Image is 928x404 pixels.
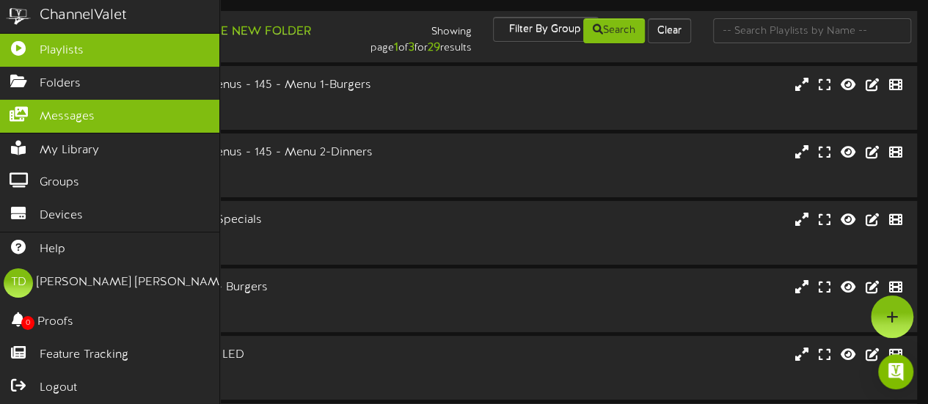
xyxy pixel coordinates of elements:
[59,309,399,321] div: # 4500
[59,144,399,161] div: American Fork - 499 - Menus - 145 - Menu 2-Dinners
[493,17,599,42] button: Filter By Group
[336,17,483,56] div: Showing page of for results
[427,41,439,54] strong: 29
[59,161,399,174] div: Landscape ( 16:9 )
[40,175,79,191] span: Groups
[40,5,127,26] div: ChannelValet
[4,268,33,298] div: TD
[59,364,399,376] div: Landscape ( 16:9 )
[21,316,34,330] span: 0
[59,376,399,389] div: # 8230
[408,41,414,54] strong: 3
[393,41,398,54] strong: 1
[40,76,81,92] span: Folders
[59,212,399,229] div: American Fork - Combo Specials
[37,314,73,331] span: Proofs
[40,43,84,59] span: Playlists
[59,296,399,309] div: Landscape ( 16:9 )
[59,77,399,94] div: American Fork - 499 - Menus - 145 - Menu 1-Burgers
[648,18,691,43] button: Clear
[40,380,77,397] span: Logout
[59,241,399,254] div: # 2024
[40,207,83,224] span: Devices
[59,106,399,119] div: # 2005
[59,174,399,186] div: # 2006
[37,274,230,291] div: [PERSON_NAME] [PERSON_NAME]
[59,347,399,364] div: American Fork - Outdoor LED
[59,279,399,296] div: American Fork - Menu 3 - Burgers
[40,241,65,258] span: Help
[169,23,315,41] button: Create New Folder
[59,229,399,241] div: Portrait ( 9:16 )
[40,109,95,125] span: Messages
[40,142,99,159] span: My Library
[713,18,911,43] input: -- Search Playlists by Name --
[40,347,128,364] span: Feature Tracking
[59,94,399,106] div: Landscape ( 16:9 )
[583,18,645,43] button: Search
[878,354,913,389] div: Open Intercom Messenger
